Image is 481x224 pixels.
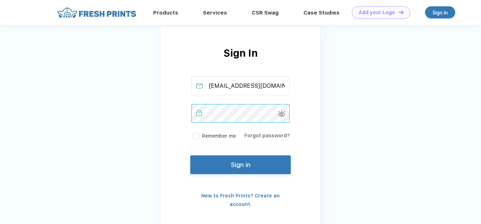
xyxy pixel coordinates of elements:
label: Remember me [191,132,236,140]
img: fo%20logo%202.webp [55,6,138,19]
img: show_password.svg [278,110,285,117]
a: Sign in [425,6,455,18]
input: Email [191,76,290,95]
a: New to Fresh Prints? Create an account. [201,193,280,207]
a: Products [153,10,178,16]
img: email_active.svg [196,84,203,88]
img: DT [399,10,404,14]
img: password_active.svg [196,110,202,116]
a: Forgot password? [244,133,290,138]
div: Sign In [161,46,320,76]
div: Add your Logo [359,10,395,16]
button: Sign in [190,155,291,174]
div: Sign in [433,8,448,17]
